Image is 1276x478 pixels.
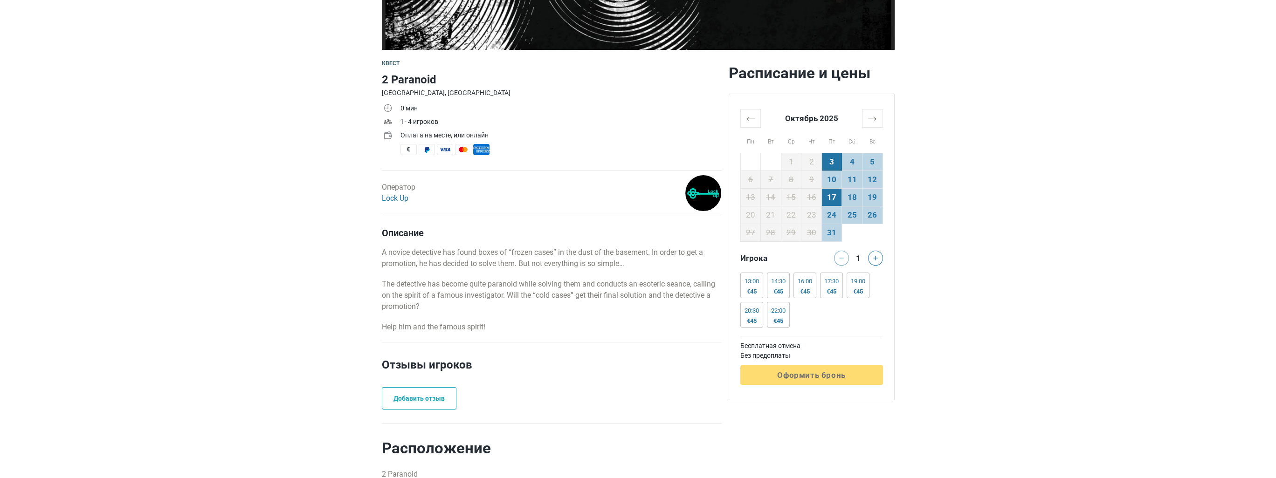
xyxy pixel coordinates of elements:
[382,356,721,387] h2: Отзывы игроков
[842,206,862,224] td: 25
[437,144,453,155] span: Visa
[400,144,417,155] span: Наличные
[400,102,721,116] td: 0 мин
[740,109,761,127] th: ←
[842,127,862,153] th: Сб
[862,153,883,171] td: 5
[821,206,842,224] td: 24
[781,127,801,153] th: Ср
[745,317,759,325] div: €45
[821,224,842,241] td: 31
[801,224,822,241] td: 30
[729,64,895,82] h2: Расписание и цены
[771,307,786,314] div: 22:00
[824,288,839,295] div: €45
[761,171,781,188] td: 7
[473,144,490,155] span: American Express
[382,60,400,67] span: Квест
[801,206,822,224] td: 23
[382,71,721,88] h1: 2 Paranoid
[761,206,781,224] td: 21
[761,224,781,241] td: 28
[842,188,862,206] td: 18
[821,171,842,188] td: 10
[851,288,865,295] div: €45
[842,171,862,188] td: 11
[745,288,759,295] div: €45
[745,278,759,285] div: 13:00
[761,127,781,153] th: Вт
[761,188,781,206] td: 14
[382,88,721,98] div: [GEOGRAPHIC_DATA], [GEOGRAPHIC_DATA]
[862,206,883,224] td: 26
[821,127,842,153] th: Пт
[862,171,883,188] td: 12
[798,288,812,295] div: €45
[737,251,812,266] div: Игрока
[419,144,435,155] span: PayPal
[801,171,822,188] td: 9
[853,251,864,264] div: 1
[824,278,839,285] div: 17:30
[740,341,883,351] td: Бесплатная отмена
[842,153,862,171] td: 4
[740,224,761,241] td: 27
[382,387,456,410] a: Добавить отзыв
[740,351,883,361] td: Без предоплаты
[740,171,761,188] td: 6
[821,153,842,171] td: 3
[382,182,415,204] div: Оператор
[400,130,721,140] div: Оплата на месте, или онлайн
[798,278,812,285] div: 16:00
[771,317,786,325] div: €45
[382,321,721,333] p: Help him and the famous spirit!
[862,188,883,206] td: 19
[745,307,759,314] div: 20:30
[821,188,842,206] td: 17
[801,188,822,206] td: 16
[382,439,721,458] h2: Расположение
[781,153,801,171] td: 1
[801,127,822,153] th: Чт
[740,127,761,153] th: Пн
[862,109,883,127] th: →
[781,224,801,241] td: 29
[382,194,408,203] a: Lock Up
[400,116,721,130] td: 1 - 4 игроков
[740,188,761,206] td: 13
[382,227,721,239] h4: Описание
[781,171,801,188] td: 8
[382,247,721,269] p: A novice detective has found boxes of “frozen cases” in the dust of the basement. In order to get...
[862,127,883,153] th: Вс
[801,153,822,171] td: 2
[781,206,801,224] td: 22
[771,288,786,295] div: €45
[761,109,862,127] th: Октябрь 2025
[455,144,471,155] span: MasterCard
[781,188,801,206] td: 15
[685,175,721,211] img: 38af86134b65d0f1l.png
[771,278,786,285] div: 14:30
[851,278,865,285] div: 19:00
[382,279,721,312] p: The detective has become quite paranoid while solving them and conducts an esoteric seance, calli...
[740,206,761,224] td: 20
